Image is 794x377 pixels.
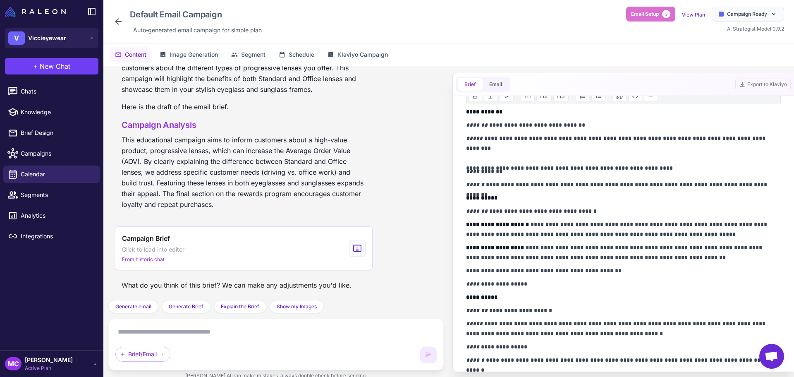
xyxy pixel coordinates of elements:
[8,31,25,45] div: V
[3,83,100,100] a: Chats
[125,50,146,59] span: Content
[169,303,203,310] span: Generate Brief
[21,232,93,241] span: Integrations
[108,300,158,313] button: Generate email
[631,10,659,18] span: Email Setup
[155,47,223,62] button: Image Generation
[115,277,358,293] div: What do you think of this brief? We can make any adjustments you'd like.
[5,7,66,17] img: Raleon Logo
[115,303,151,310] span: Generate email
[662,10,670,18] span: 3
[3,166,100,183] a: Calendar
[130,24,265,36] div: Click to edit description
[3,145,100,162] a: Campaigns
[21,108,93,117] span: Knowledge
[115,347,170,362] div: Brief/Email
[40,61,70,71] span: New Chat
[25,355,73,365] span: [PERSON_NAME]
[122,101,366,112] p: Here is the draft of the email brief.
[133,26,262,35] span: Auto‑generated email campaign for simple plan
[21,170,93,179] span: Calendar
[323,47,393,62] button: Klaviyo Campaign
[3,207,100,224] a: Analytics
[3,228,100,245] a: Integrations
[122,134,366,210] p: This educational campaign aims to inform customers about a high-value product, progressive lenses...
[5,28,98,48] button: VViccieyewear
[33,61,38,71] span: +
[21,128,93,137] span: Brief Design
[122,245,184,254] span: Click to load into editor
[122,233,170,243] span: Campaign Brief
[25,365,73,372] span: Active Plan
[122,52,366,95] p: Of course! I can create a brief for an email campaign that educates your customers about the diff...
[521,91,535,101] button: H1
[270,300,324,313] button: Show my Images
[122,256,165,263] span: From historic chat
[110,47,151,62] button: Content
[277,303,317,310] span: Show my Images
[122,119,366,131] h3: Campaign Analysis
[458,78,483,91] button: Brief
[162,300,210,313] button: Generate Brief
[127,7,265,22] div: Click to edit campaign name
[682,12,705,18] a: View Plan
[221,303,259,310] span: Explain the Brief
[735,79,791,90] button: Export to Klaviyo
[3,124,100,142] a: Brief Design
[3,103,100,121] a: Knowledge
[21,149,93,158] span: Campaigns
[553,91,569,101] button: H3
[337,50,388,59] span: Klaviyo Campaign
[727,10,767,18] span: Campaign Ready
[759,344,784,369] div: Open chat
[214,300,266,313] button: Explain the Brief
[5,357,22,370] div: MC
[21,190,93,199] span: Segments
[289,50,314,59] span: Schedule
[226,47,270,62] button: Segment
[21,87,93,96] span: Chats
[5,58,98,74] button: +New Chat
[483,78,509,91] button: Email
[626,7,675,22] button: Email Setup3
[727,26,784,32] span: AI Strategist Model 0.9.2
[241,50,265,59] span: Segment
[21,211,93,220] span: Analytics
[274,47,319,62] button: Schedule
[3,186,100,204] a: Segments
[5,7,69,17] a: Raleon Logo
[536,91,552,101] button: H2
[170,50,218,59] span: Image Generation
[28,34,66,43] span: Viccieyewear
